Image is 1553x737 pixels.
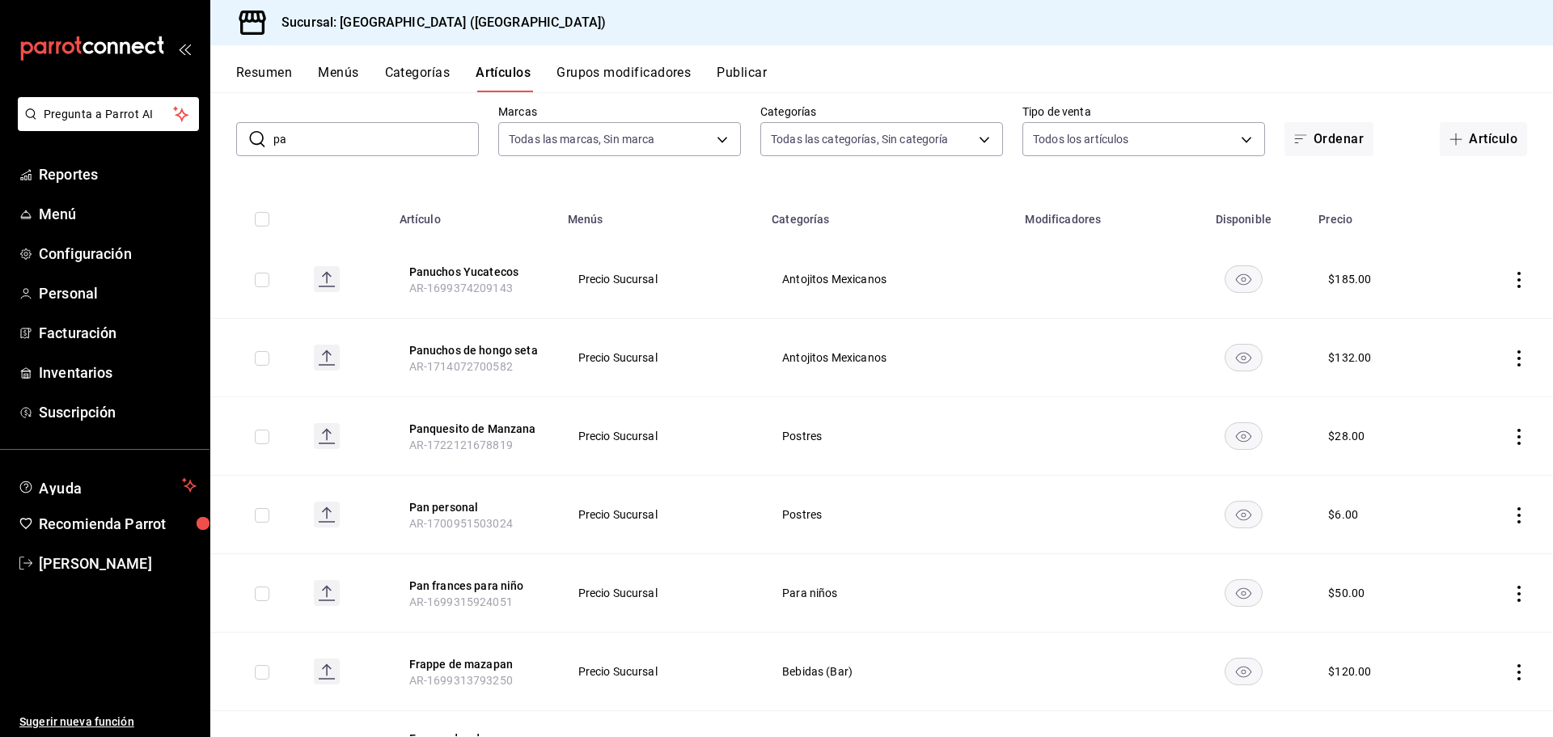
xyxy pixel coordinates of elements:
span: Antojitos Mexicanos [782,273,995,285]
span: [PERSON_NAME] [39,553,197,574]
label: Tipo de venta [1022,106,1265,117]
span: Menú [39,203,197,225]
span: Precio Sucursal [578,509,743,520]
a: Pregunta a Parrot AI [11,117,199,134]
button: availability-product [1225,501,1263,528]
button: Pregunta a Parrot AI [18,97,199,131]
button: availability-product [1225,265,1263,293]
button: Grupos modificadores [556,65,691,92]
div: $ 50.00 [1328,585,1365,601]
button: edit-product-location [409,421,539,437]
button: actions [1511,507,1527,523]
span: Sugerir nueva función [19,714,197,731]
div: navigation tabs [236,65,1553,92]
span: Antojitos Mexicanos [782,352,995,363]
span: Suscripción [39,401,197,423]
span: Precio Sucursal [578,587,743,599]
span: AR-1722121678819 [409,438,513,451]
span: AR-1699374209143 [409,282,513,294]
span: AR-1699313793250 [409,674,513,687]
button: Resumen [236,65,292,92]
div: $ 132.00 [1328,349,1371,366]
div: $ 185.00 [1328,271,1371,287]
button: actions [1511,586,1527,602]
button: Ordenar [1284,122,1373,156]
span: Inventarios [39,362,197,383]
label: Marcas [498,106,741,117]
button: actions [1511,664,1527,680]
span: Para niños [782,587,995,599]
span: Todas las categorías, Sin categoría [771,131,949,147]
button: availability-product [1225,422,1263,450]
th: Disponible [1178,188,1309,240]
button: actions [1511,429,1527,445]
div: $ 6.00 [1328,506,1358,523]
span: Facturación [39,322,197,344]
span: Pregunta a Parrot AI [44,106,174,123]
button: edit-product-location [409,499,539,515]
span: Precio Sucursal [578,352,743,363]
span: Todas las marcas, Sin marca [509,131,655,147]
button: availability-product [1225,344,1263,371]
div: $ 28.00 [1328,428,1365,444]
div: $ 120.00 [1328,663,1371,680]
th: Menús [558,188,763,240]
span: Precio Sucursal [578,273,743,285]
button: edit-product-location [409,342,539,358]
span: Precio Sucursal [578,430,743,442]
span: Todos los artículos [1033,131,1129,147]
button: Artículos [476,65,531,92]
span: AR-1700951503024 [409,517,513,530]
button: availability-product [1225,579,1263,607]
span: AR-1699315924051 [409,595,513,608]
button: edit-product-location [409,656,539,672]
h3: Sucursal: [GEOGRAPHIC_DATA] ([GEOGRAPHIC_DATA]) [269,13,606,32]
button: edit-product-location [409,578,539,594]
th: Precio [1309,188,1448,240]
span: Personal [39,282,197,304]
button: actions [1511,350,1527,366]
th: Artículo [390,188,558,240]
span: Bebidas (Bar) [782,666,995,677]
button: Artículo [1440,122,1527,156]
span: Precio Sucursal [578,666,743,677]
span: Ayuda [39,476,176,495]
span: Reportes [39,163,197,185]
span: AR-1714072700582 [409,360,513,373]
span: Configuración [39,243,197,265]
th: Modificadores [1015,188,1178,240]
button: actions [1511,272,1527,288]
button: open_drawer_menu [178,42,191,55]
th: Categorías [762,188,1015,240]
span: Recomienda Parrot [39,513,197,535]
button: edit-product-location [409,264,539,280]
input: Buscar artículo [273,123,479,155]
button: Publicar [717,65,767,92]
span: Postres [782,509,995,520]
label: Categorías [760,106,1003,117]
button: Categorías [385,65,451,92]
button: availability-product [1225,658,1263,685]
span: Postres [782,430,995,442]
button: Menús [318,65,358,92]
